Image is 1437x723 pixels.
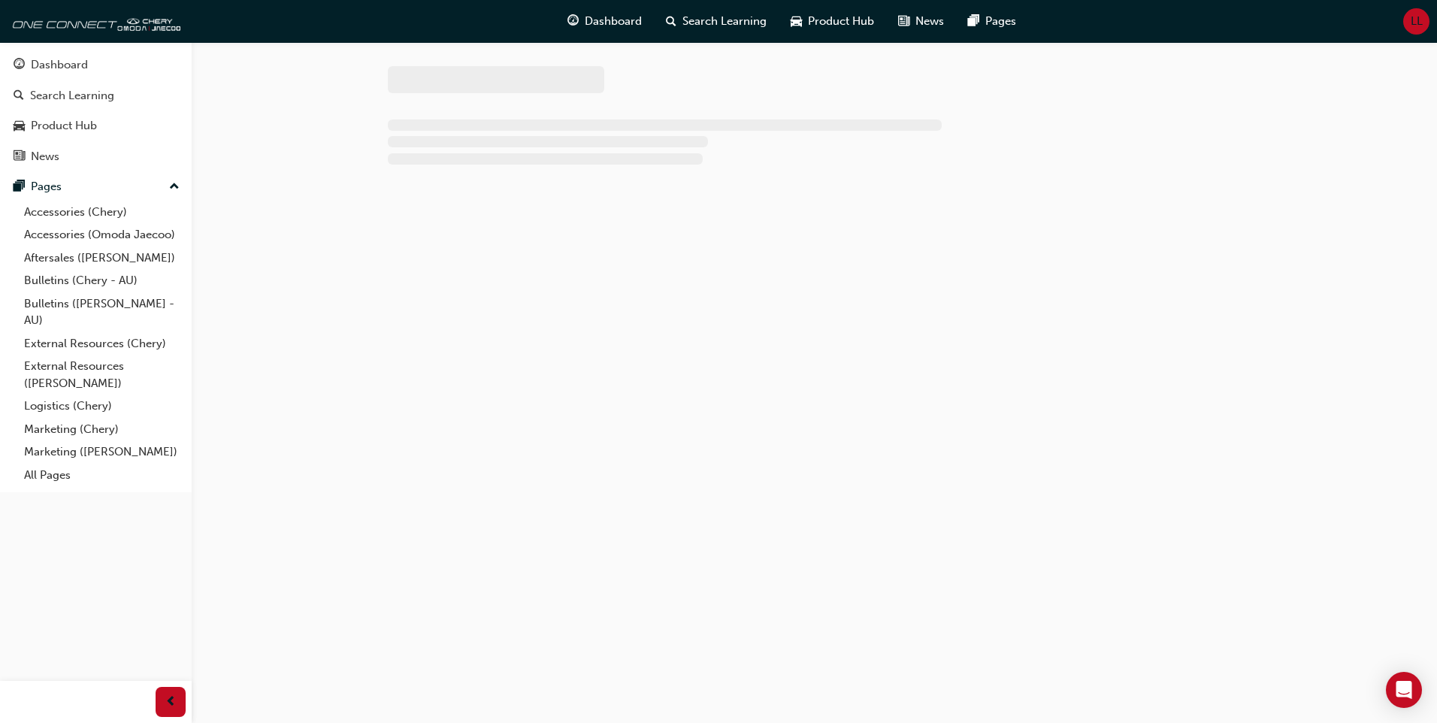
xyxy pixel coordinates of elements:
[31,148,59,165] div: News
[6,173,186,201] button: Pages
[18,201,186,224] a: Accessories (Chery)
[1411,13,1423,30] span: LL
[14,119,25,133] span: car-icon
[18,440,186,464] a: Marketing ([PERSON_NAME])
[886,6,956,37] a: news-iconNews
[14,150,25,164] span: news-icon
[18,292,186,332] a: Bulletins ([PERSON_NAME] - AU)
[14,180,25,194] span: pages-icon
[18,332,186,355] a: External Resources (Chery)
[18,355,186,395] a: External Resources ([PERSON_NAME])
[6,48,186,173] button: DashboardSearch LearningProduct HubNews
[18,247,186,270] a: Aftersales ([PERSON_NAME])
[915,13,944,30] span: News
[18,223,186,247] a: Accessories (Omoda Jaecoo)
[165,693,177,712] span: prev-icon
[654,6,779,37] a: search-iconSearch Learning
[968,12,979,31] span: pages-icon
[779,6,886,37] a: car-iconProduct Hub
[18,464,186,487] a: All Pages
[791,12,802,31] span: car-icon
[31,178,62,195] div: Pages
[808,13,874,30] span: Product Hub
[30,87,114,104] div: Search Learning
[898,12,909,31] span: news-icon
[985,13,1016,30] span: Pages
[682,13,767,30] span: Search Learning
[6,51,186,79] a: Dashboard
[1386,672,1422,708] div: Open Intercom Messenger
[18,418,186,441] a: Marketing (Chery)
[1403,8,1429,35] button: LL
[666,12,676,31] span: search-icon
[6,82,186,110] a: Search Learning
[169,177,180,197] span: up-icon
[956,6,1028,37] a: pages-iconPages
[585,13,642,30] span: Dashboard
[14,59,25,72] span: guage-icon
[18,395,186,418] a: Logistics (Chery)
[555,6,654,37] a: guage-iconDashboard
[31,117,97,135] div: Product Hub
[14,89,24,103] span: search-icon
[6,143,186,171] a: News
[8,6,180,36] img: oneconnect
[31,56,88,74] div: Dashboard
[567,12,579,31] span: guage-icon
[18,269,186,292] a: Bulletins (Chery - AU)
[6,112,186,140] a: Product Hub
